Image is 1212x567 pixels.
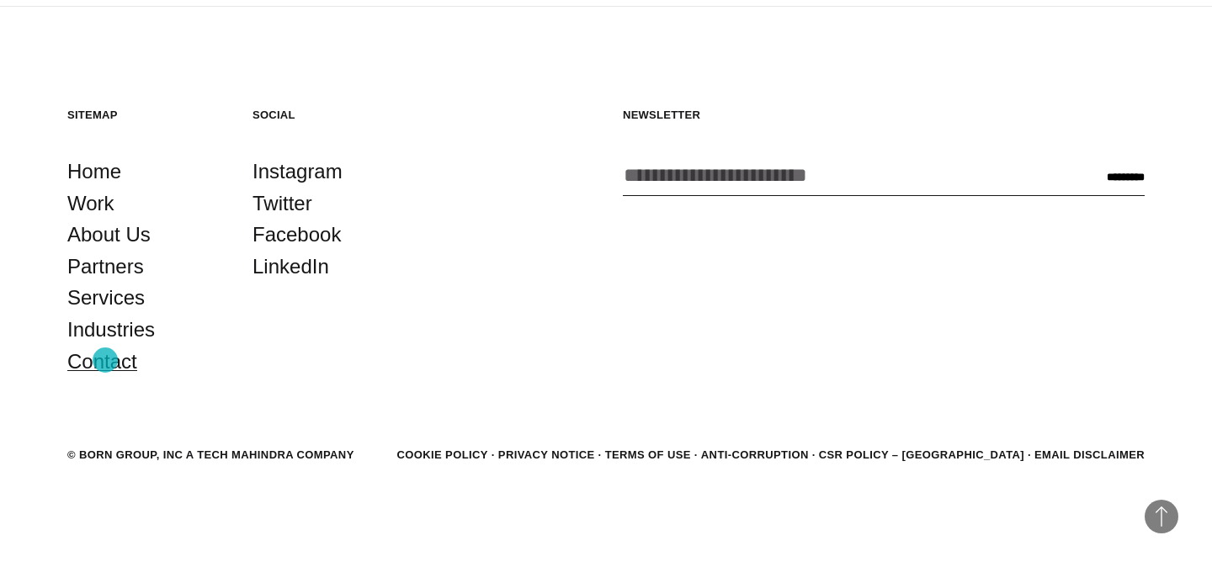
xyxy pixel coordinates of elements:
a: Work [67,188,114,220]
button: Back to Top [1145,500,1178,533]
a: Anti-Corruption [701,448,809,461]
a: Cookie Policy [396,448,487,461]
a: Instagram [252,156,343,188]
a: Terms of Use [605,448,691,461]
a: Partners [67,251,144,283]
div: © BORN GROUP, INC A Tech Mahindra Company [67,447,354,464]
a: About Us [67,219,151,251]
a: Home [67,156,121,188]
a: LinkedIn [252,251,329,283]
a: Industries [67,314,155,346]
h5: Social [252,108,404,122]
h5: Sitemap [67,108,219,122]
a: Facebook [252,219,341,251]
a: Twitter [252,188,312,220]
a: Email Disclaimer [1034,448,1145,461]
a: Services [67,282,145,314]
a: CSR POLICY – [GEOGRAPHIC_DATA] [819,448,1024,461]
h5: Newsletter [623,108,1145,122]
a: Privacy Notice [498,448,595,461]
a: Contact [67,346,137,378]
